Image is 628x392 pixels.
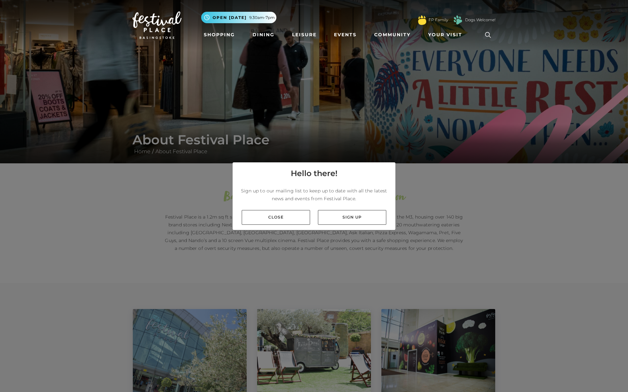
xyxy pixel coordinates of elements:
a: Dogs Welcome! [465,17,496,23]
h4: Hello there! [291,168,338,179]
a: Events [331,29,359,41]
a: Shopping [201,29,237,41]
button: Open [DATE] 9.30am-7pm [201,12,276,23]
a: FP Family [428,17,448,23]
a: Dining [250,29,277,41]
span: 9.30am-7pm [249,15,275,21]
a: Community [372,29,413,41]
a: Your Visit [426,29,468,41]
a: Close [242,210,310,225]
a: Leisure [289,29,319,41]
span: Your Visit [428,31,462,38]
span: Open [DATE] [213,15,247,21]
img: Festival Place Logo [132,11,182,39]
a: Sign up [318,210,386,225]
p: Sign up to our mailing list to keep up to date with all the latest news and events from Festival ... [238,187,390,203]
